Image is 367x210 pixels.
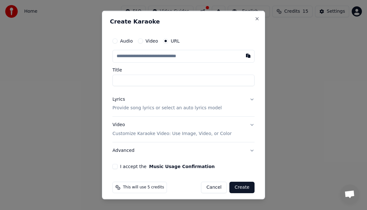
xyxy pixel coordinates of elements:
label: Title [112,67,255,72]
span: This will use 5 credits [123,185,164,190]
button: I accept the [149,164,215,169]
label: URL [171,38,180,43]
label: Video [146,38,158,43]
p: Provide song lyrics or select an auto lyrics model [112,105,222,111]
button: Cancel [201,182,227,193]
button: VideoCustomize Karaoke Video: Use Image, Video, or Color [112,117,255,142]
button: Create [229,182,255,193]
button: LyricsProvide song lyrics or select an auto lyrics model [112,91,255,116]
label: Audio [120,38,133,43]
div: Lyrics [112,96,125,102]
div: Video [112,122,232,137]
p: Customize Karaoke Video: Use Image, Video, or Color [112,131,232,137]
h2: Create Karaoke [110,18,257,24]
label: I accept the [120,164,215,169]
button: Advanced [112,142,255,159]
